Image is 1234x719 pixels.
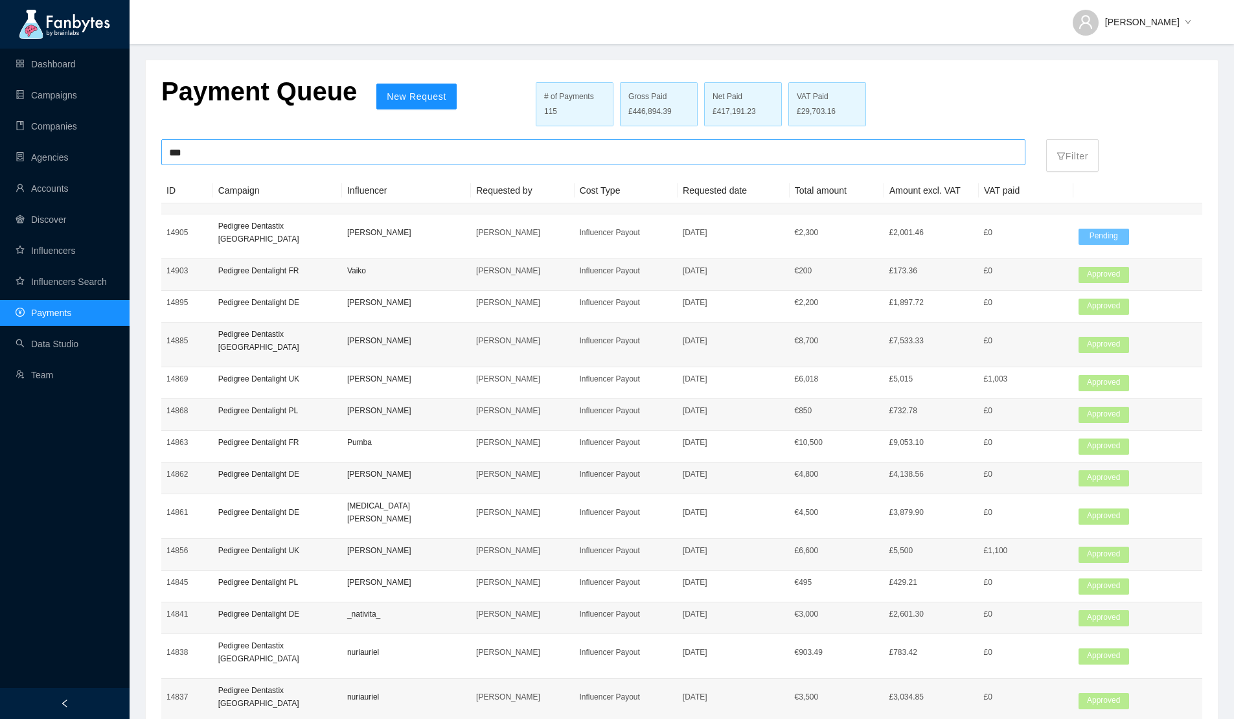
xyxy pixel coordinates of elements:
[794,436,878,449] p: € 10,500
[683,264,784,277] p: [DATE]
[579,372,672,385] p: Influencer Payout
[218,468,337,481] p: Pedigree Dentalight DE
[476,690,569,703] p: [PERSON_NAME]
[889,646,974,659] p: £783.42
[683,544,784,557] p: [DATE]
[683,372,784,385] p: [DATE]
[794,296,878,309] p: € 2,200
[166,226,208,239] p: 14905
[16,90,77,100] a: databaseCampaigns
[794,544,878,557] p: £ 6,600
[884,178,979,203] th: Amount excl. VAT
[1057,143,1088,163] p: Filter
[683,296,784,309] p: [DATE]
[683,468,784,481] p: [DATE]
[984,544,1068,557] p: £1,100
[1079,648,1129,665] span: Approved
[161,178,213,203] th: ID
[218,328,337,354] p: Pedigree Dentastix [GEOGRAPHIC_DATA]
[347,264,466,277] p: Vaiko
[166,690,208,703] p: 14837
[218,506,337,519] p: Pedigree Dentalight DE
[794,372,878,385] p: £ 6,018
[984,608,1068,621] p: £0
[218,544,337,557] p: Pedigree Dentalight UK
[683,334,784,347] p: [DATE]
[579,404,672,417] p: Influencer Payout
[218,220,337,245] p: Pedigree Dentastix [GEOGRAPHIC_DATA]
[476,544,569,557] p: [PERSON_NAME]
[889,576,974,589] p: £429.21
[1057,152,1066,161] span: filter
[476,404,569,417] p: [PERSON_NAME]
[476,608,569,621] p: [PERSON_NAME]
[1079,470,1129,486] span: Approved
[342,178,471,203] th: Influencer
[166,372,208,385] p: 14869
[376,84,457,109] button: New Request
[579,690,672,703] p: Influencer Payout
[476,372,569,385] p: [PERSON_NAME]
[794,468,878,481] p: € 4,800
[889,334,974,347] p: £7,533.33
[1062,6,1202,27] button: [PERSON_NAME]down
[1105,15,1180,29] span: [PERSON_NAME]
[683,576,784,589] p: [DATE]
[16,245,75,256] a: starInfluencers
[213,178,342,203] th: Campaign
[16,370,53,380] a: usergroup-addTeam
[544,107,557,116] span: 115
[16,183,69,194] a: userAccounts
[1185,19,1191,27] span: down
[889,226,974,239] p: £2,001.46
[713,106,756,118] span: £417,191.23
[347,296,466,309] p: [PERSON_NAME]
[579,576,672,589] p: Influencer Payout
[979,178,1073,203] th: VAT paid
[476,296,569,309] p: [PERSON_NAME]
[347,499,466,525] p: [MEDICAL_DATA][PERSON_NAME]
[166,506,208,519] p: 14861
[1079,547,1129,563] span: Approved
[1079,610,1129,626] span: Approved
[347,544,466,557] p: [PERSON_NAME]
[579,506,672,519] p: Influencer Payout
[1046,139,1099,172] button: filterFilter
[166,544,208,557] p: 14856
[1079,299,1129,315] span: Approved
[1079,337,1129,353] span: Approved
[984,690,1068,703] p: £0
[628,106,672,118] span: £446,894.39
[984,226,1068,239] p: £0
[797,106,836,118] span: £29,703.16
[794,264,878,277] p: € 200
[218,264,337,277] p: Pedigree Dentalight FR
[16,277,107,287] a: starInfluencers Search
[1079,693,1129,709] span: Approved
[166,608,208,621] p: 14841
[579,608,672,621] p: Influencer Payout
[166,646,208,659] p: 14838
[579,264,672,277] p: Influencer Payout
[579,334,672,347] p: Influencer Payout
[476,264,569,277] p: [PERSON_NAME]
[984,264,1068,277] p: £0
[889,690,974,703] p: £3,034.85
[984,468,1068,481] p: £0
[678,178,790,203] th: Requested date
[984,404,1068,417] p: £0
[889,544,974,557] p: £5,500
[683,646,784,659] p: [DATE]
[347,690,466,703] p: nuriauriel
[794,608,878,621] p: € 3,000
[889,506,974,519] p: £3,879.90
[347,372,466,385] p: [PERSON_NAME]
[16,59,76,69] a: appstoreDashboard
[984,646,1068,659] p: £0
[794,334,878,347] p: € 8,700
[347,436,466,449] p: Pumba
[1079,508,1129,525] span: Approved
[794,646,878,659] p: € 903.49
[476,226,569,239] p: [PERSON_NAME]
[683,690,784,703] p: [DATE]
